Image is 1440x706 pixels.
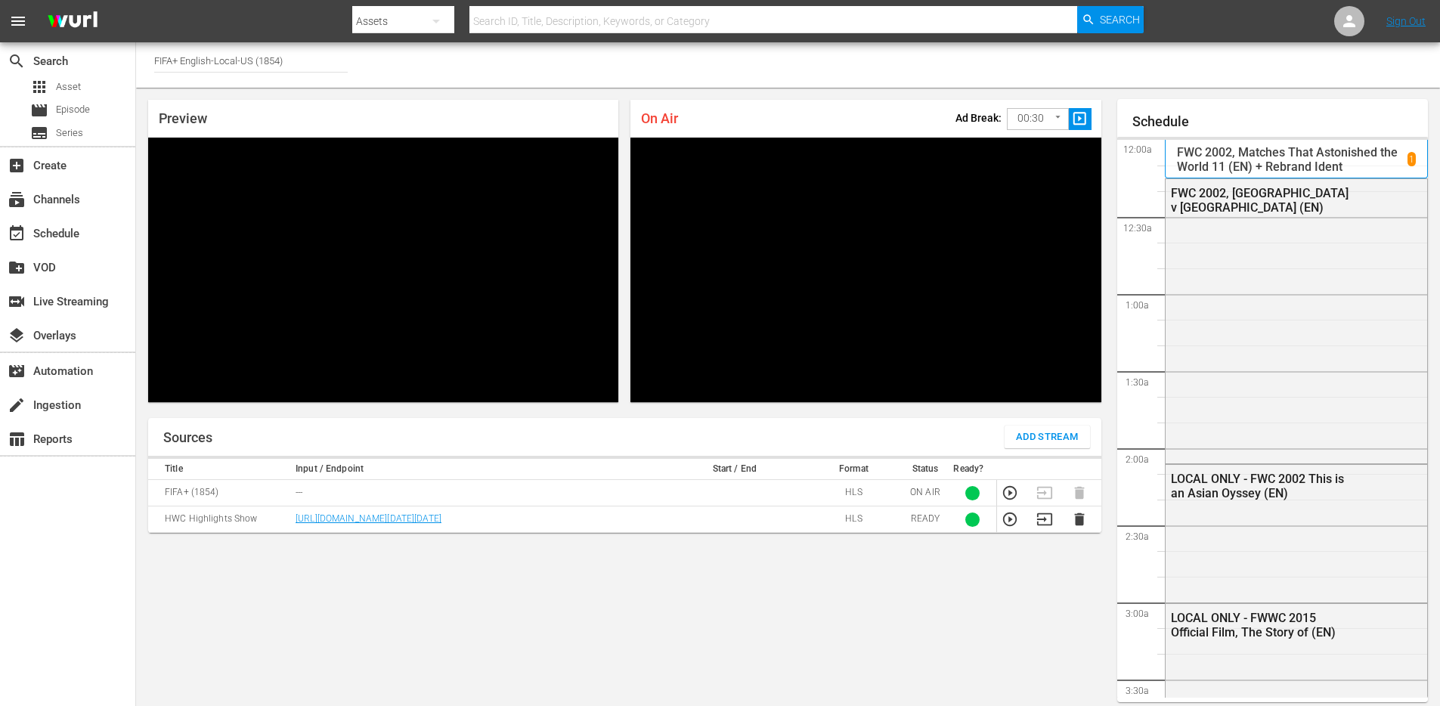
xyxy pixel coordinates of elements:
[1071,511,1088,528] button: Delete
[30,78,48,96] span: Asset
[1071,110,1089,128] span: slideshow_sharp
[1177,145,1407,174] p: FWC 2002, Matches That Astonished the World 11 (EN) + Rebrand Ident
[1002,511,1018,528] button: Preview Stream
[901,480,949,506] td: ON AIR
[8,52,26,70] span: Search
[1077,6,1144,33] button: Search
[901,506,949,533] td: READY
[30,101,48,119] span: Episode
[148,506,291,533] td: HWC Highlights Show
[291,480,663,506] td: ---
[1171,611,1353,639] div: LOCAL ONLY - FWWC 2015 Official Film, The Story of (EN)
[8,259,26,277] span: VOD
[641,110,678,126] span: On Air
[1386,15,1426,27] a: Sign Out
[901,459,949,480] th: Status
[8,327,26,345] span: Overlays
[291,459,663,480] th: Input / Endpoint
[8,224,26,243] span: Schedule
[663,459,806,480] th: Start / End
[159,110,207,126] span: Preview
[56,125,83,141] span: Series
[1100,6,1140,33] span: Search
[1002,485,1018,501] button: Preview Stream
[8,293,26,311] span: Live Streaming
[949,459,996,480] th: Ready?
[30,124,48,142] span: Series
[8,396,26,414] span: Ingestion
[806,506,901,533] td: HLS
[163,430,212,445] h1: Sources
[8,156,26,175] span: Create
[36,4,109,39] img: ans4CAIJ8jUAAAAAAAAAAAAAAAAAAAAAAAAgQb4GAAAAAAAAAAAAAAAAAAAAAAAAJMjXAAAAAAAAAAAAAAAAAAAAAAAAgAT5G...
[8,362,26,380] span: Automation
[1171,472,1353,500] div: LOCAL ONLY - FWC 2002 This is an Asian Oyssey (EN)
[296,513,441,524] a: [URL][DOMAIN_NAME][DATE][DATE]
[806,459,901,480] th: Format
[148,459,291,480] th: Title
[56,102,90,117] span: Episode
[806,480,901,506] td: HLS
[148,480,291,506] td: FIFA+ (1854)
[148,138,618,402] div: Video Player
[1036,511,1053,528] button: Transition
[1132,114,1429,129] h1: Schedule
[1016,429,1079,446] span: Add Stream
[56,79,81,94] span: Asset
[1005,426,1090,448] button: Add Stream
[955,112,1002,124] p: Ad Break:
[8,430,26,448] span: Reports
[1409,154,1414,165] p: 1
[1171,186,1353,215] div: FWC 2002, [GEOGRAPHIC_DATA] v [GEOGRAPHIC_DATA] (EN)
[630,138,1101,402] div: Video Player
[1007,104,1069,133] div: 00:30
[8,190,26,209] span: Channels
[9,12,27,30] span: menu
